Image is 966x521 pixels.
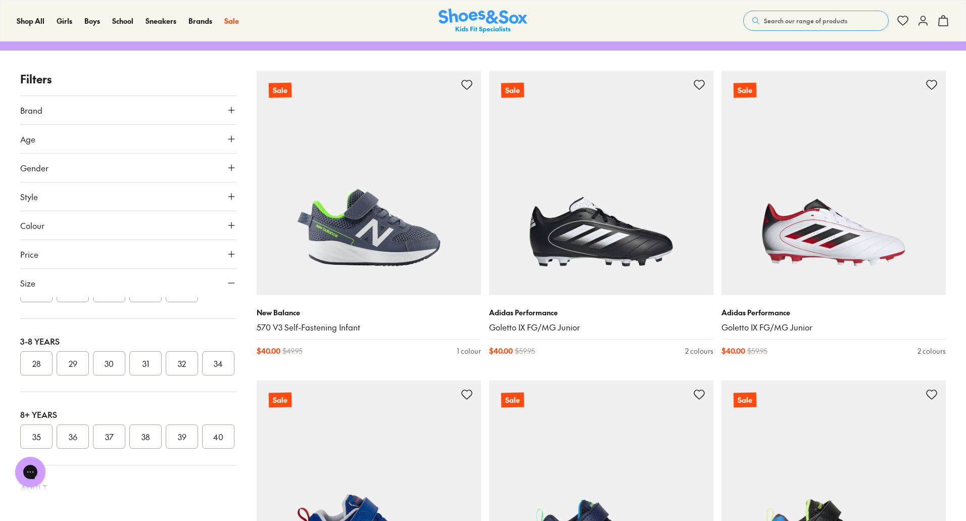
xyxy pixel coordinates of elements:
a: Sale [257,71,481,295]
p: Sale [501,83,524,98]
span: Brand [20,104,42,116]
button: Colour [20,211,236,240]
span: $ 40.00 [489,346,513,356]
div: 2 colours [685,346,713,356]
a: 570 V3 Self-Fastening Infant [257,322,481,333]
button: 31 [129,351,162,375]
span: Size [20,277,35,289]
button: Brand [20,96,236,124]
a: Shop All [17,16,44,26]
button: 32 [166,351,198,375]
p: Sale [269,83,292,98]
span: Age [20,133,35,145]
button: 37 [93,424,125,449]
p: Sale [734,393,756,408]
span: $ 49.95 [282,346,303,356]
a: Sale [489,71,713,295]
a: Girls [57,16,72,26]
a: Goletto IX FG/MG Junior [721,322,946,333]
button: Gender [20,154,236,182]
button: 35 [20,424,53,449]
button: Search our range of products [743,11,889,31]
span: Search our range of products [764,16,847,25]
button: 36 [57,424,89,449]
button: Style [20,182,236,211]
p: Sale [734,83,756,98]
a: School [112,16,133,26]
button: 28 [20,351,53,375]
p: Filters [20,71,236,87]
img: SNS_Logo_Responsive.svg [439,9,527,33]
p: Adidas Performance [489,307,713,318]
div: 3-8 Years [20,335,236,347]
a: Shoes & Sox [439,9,527,33]
a: Sale [721,71,946,295]
a: Brands [188,16,212,26]
iframe: Gorgias live chat messenger [10,453,51,491]
p: Adidas Performance [721,307,946,318]
div: 1 colour [457,346,481,356]
button: 29 [57,351,89,375]
button: Age [20,125,236,153]
a: Boys [84,16,100,26]
span: Price [20,248,38,260]
button: 30 [93,351,125,375]
button: 39 [166,424,198,449]
button: Size [20,269,236,297]
span: $ 59.95 [515,346,535,356]
span: $ 40.00 [721,346,745,356]
a: Sneakers [146,16,176,26]
button: Price [20,240,236,268]
span: Gender [20,162,49,174]
button: 38 [129,424,162,449]
button: 40 [202,424,234,449]
div: 8+ Years [20,408,236,420]
p: Sale [269,393,292,408]
p: Sale [501,393,524,408]
button: 34 [202,351,234,375]
a: Sale [224,16,239,26]
a: Goletto IX FG/MG Junior [489,322,713,333]
span: Style [20,191,38,203]
div: 2 colours [917,346,946,356]
span: Colour [20,219,44,231]
span: $ 59.95 [747,346,767,356]
p: New Balance [257,307,481,318]
span: $ 40.00 [257,346,280,356]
